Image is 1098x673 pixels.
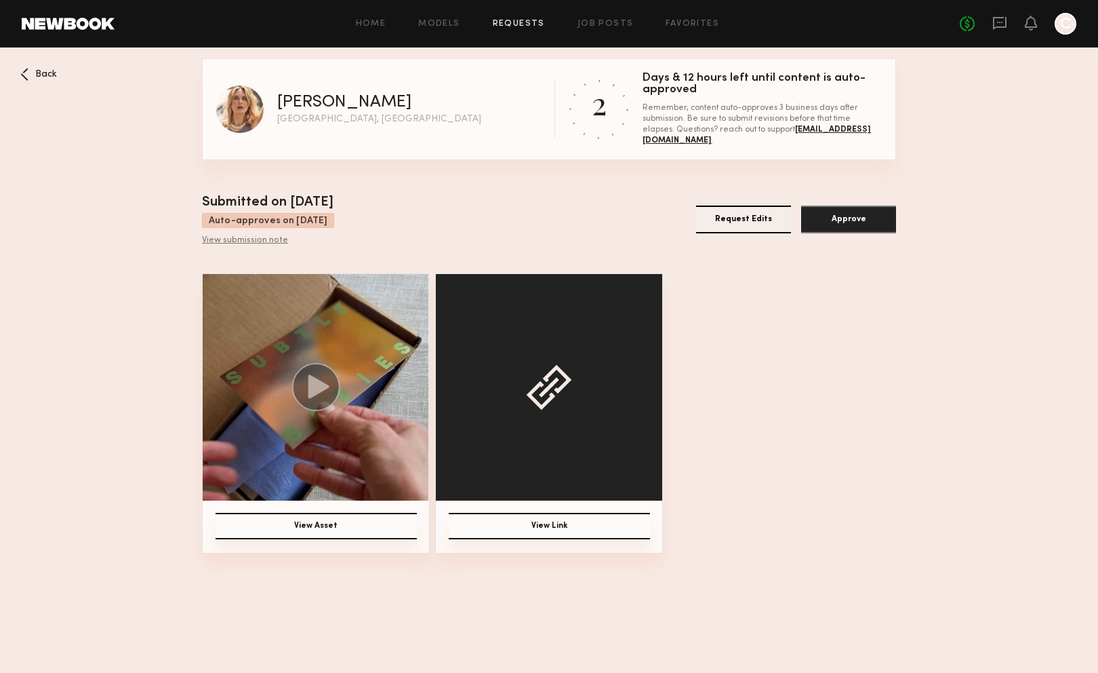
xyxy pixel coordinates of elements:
button: Request Edits [696,206,791,233]
div: Days & 12 hours left until content is auto-approved [643,73,882,96]
div: View submission note [202,235,334,246]
div: [PERSON_NAME] [277,94,411,111]
a: Job Posts [577,20,634,28]
img: Asset [203,274,429,501]
a: Requests [493,20,545,28]
button: View Link [449,513,650,539]
a: C [1055,13,1076,35]
div: Submitted on [DATE] [202,193,334,213]
a: Home [356,20,386,28]
div: 2 [592,82,607,123]
div: Auto-approves on [DATE] [202,213,334,228]
a: Favorites [666,20,719,28]
span: Back [35,70,57,79]
button: View Asset [216,513,417,539]
button: Approve [801,206,896,233]
a: Models [418,20,460,28]
div: Remember, content auto-approves 3 business days after submission. Be sure to submit revisions bef... [643,102,882,146]
div: [GEOGRAPHIC_DATA], [GEOGRAPHIC_DATA] [277,115,481,124]
img: Anastassija M profile picture. [216,85,264,133]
